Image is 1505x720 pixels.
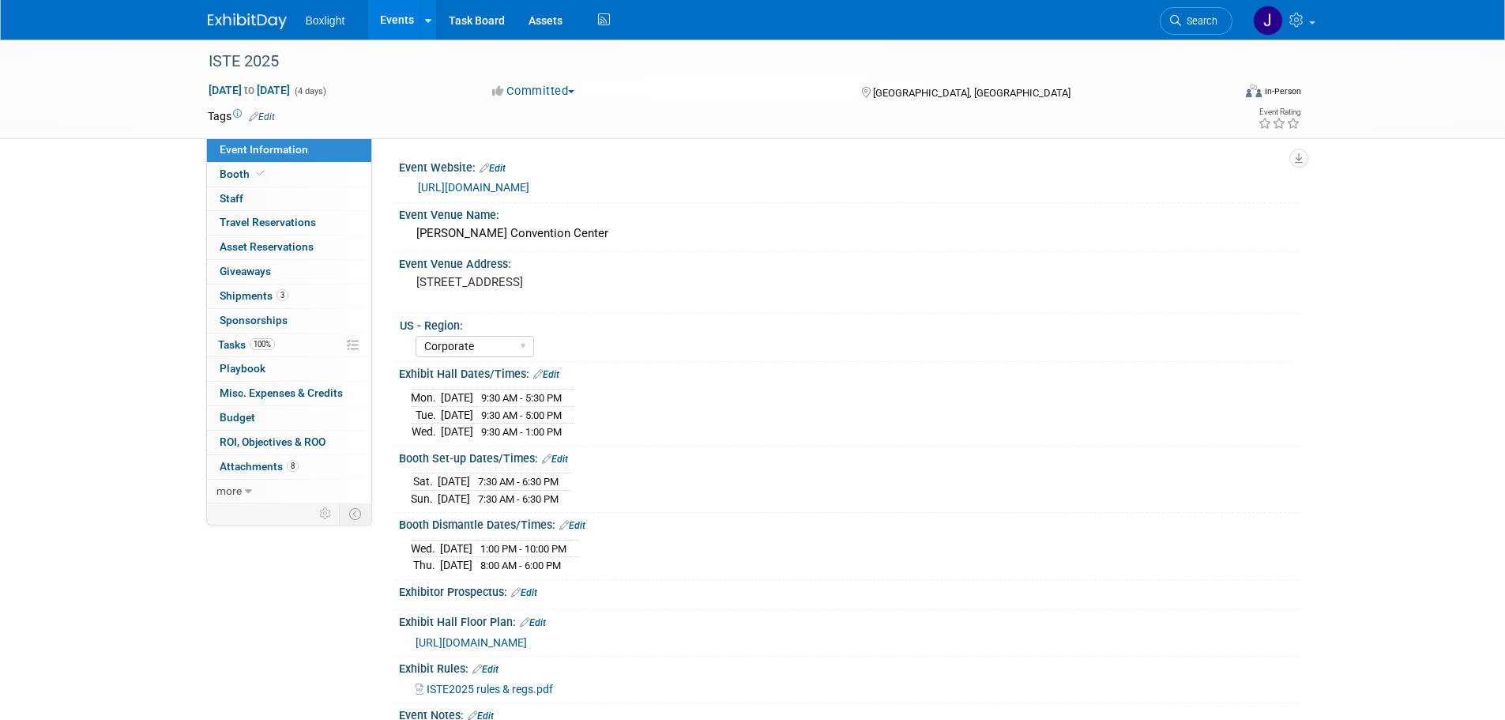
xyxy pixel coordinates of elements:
a: Search [1160,7,1232,35]
div: ISTE 2025 [203,47,1209,76]
td: Tags [208,108,275,124]
span: Event Information [220,143,308,156]
td: Personalize Event Tab Strip [312,503,340,524]
span: 9:30 AM - 5:00 PM [481,409,562,421]
td: Sun. [411,490,438,507]
a: Edit [249,111,275,123]
td: [DATE] [438,490,470,507]
img: Format-Inperson.png [1246,85,1262,97]
span: Travel Reservations [220,216,316,228]
span: 7:30 AM - 6:30 PM [478,476,559,488]
a: Booth [207,163,371,187]
div: Booth Set-up Dates/Times: [399,447,1298,467]
td: Wed. [411,540,440,557]
span: 100% [250,338,275,350]
span: 8 [287,460,299,472]
i: Booth reservation complete [257,169,265,178]
a: [URL][DOMAIN_NAME] [418,181,529,194]
span: (4 days) [293,86,326,96]
div: Event Website: [399,156,1298,176]
td: [DATE] [441,389,473,406]
span: Asset Reservations [220,240,314,253]
span: 3 [277,289,288,301]
div: Exhibitor Prospectus: [399,580,1298,601]
span: Shipments [220,289,288,302]
a: Misc. Expenses & Credits [207,382,371,405]
span: more [216,484,242,497]
a: Attachments8 [207,455,371,479]
a: Edit [472,664,499,675]
td: Tue. [411,406,441,424]
a: ROI, Objectives & ROO [207,431,371,454]
div: Exhibit Hall Floor Plan: [399,610,1298,631]
a: Tasks100% [207,334,371,357]
td: [DATE] [441,424,473,440]
a: Edit [520,617,546,628]
div: Booth Dismantle Dates/Times: [399,513,1298,533]
div: Exhibit Hall Dates/Times: [399,362,1298,383]
div: Event Venue Address: [399,252,1298,272]
a: Budget [207,406,371,430]
a: Travel Reservations [207,211,371,235]
span: 7:30 AM - 6:30 PM [478,493,559,505]
img: ExhibitDay [208,13,287,29]
button: Committed [487,83,581,100]
div: [PERSON_NAME] Convention Center [411,221,1286,246]
span: [GEOGRAPHIC_DATA], [GEOGRAPHIC_DATA] [873,87,1070,99]
a: Asset Reservations [207,236,371,259]
a: more [207,480,371,503]
span: Tasks [218,338,275,351]
td: [DATE] [440,557,472,574]
a: Edit [533,369,559,380]
div: In-Person [1264,85,1301,97]
td: [DATE] [441,406,473,424]
a: Staff [207,187,371,211]
a: ISTE2025 rules & regs.pdf [416,683,553,695]
span: Misc. Expenses & Credits [220,386,343,399]
td: Sat. [411,473,438,491]
span: Giveaways [220,265,271,277]
div: Event Format [1139,82,1302,106]
div: US - Region: [400,314,1291,334]
td: Wed. [411,424,441,440]
span: Boxlight [306,14,345,27]
span: Staff [220,192,243,205]
a: Edit [480,163,506,174]
a: Sponsorships [207,309,371,333]
span: Playbook [220,362,265,375]
div: Event Rating [1258,108,1300,116]
span: 1:00 PM - 10:00 PM [480,543,566,555]
span: ISTE2025 rules & regs.pdf [427,683,553,695]
td: Mon. [411,389,441,406]
td: Toggle Event Tabs [339,503,371,524]
a: Edit [511,587,537,598]
img: Jean Knight [1253,6,1283,36]
a: Edit [559,520,585,531]
a: Giveaways [207,260,371,284]
span: 8:00 AM - 6:00 PM [480,560,561,571]
td: [DATE] [440,540,472,557]
a: [URL][DOMAIN_NAME] [416,636,527,649]
span: 9:30 AM - 1:00 PM [481,426,562,438]
div: Event Venue Name: [399,203,1298,223]
span: ROI, Objectives & ROO [220,435,325,448]
span: to [242,84,257,96]
a: Edit [542,454,568,465]
pre: [STREET_ADDRESS] [416,275,756,289]
td: Thu. [411,557,440,574]
a: Playbook [207,357,371,381]
div: Exhibit Rules: [399,657,1298,677]
span: Budget [220,411,255,424]
span: Sponsorships [220,314,288,326]
a: Event Information [207,138,371,162]
span: [DATE] [DATE] [208,83,291,97]
a: Shipments3 [207,285,371,308]
span: 9:30 AM - 5:30 PM [481,392,562,404]
td: [DATE] [438,473,470,491]
span: Booth [220,168,268,180]
span: Search [1181,15,1217,27]
span: Attachments [220,460,299,473]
